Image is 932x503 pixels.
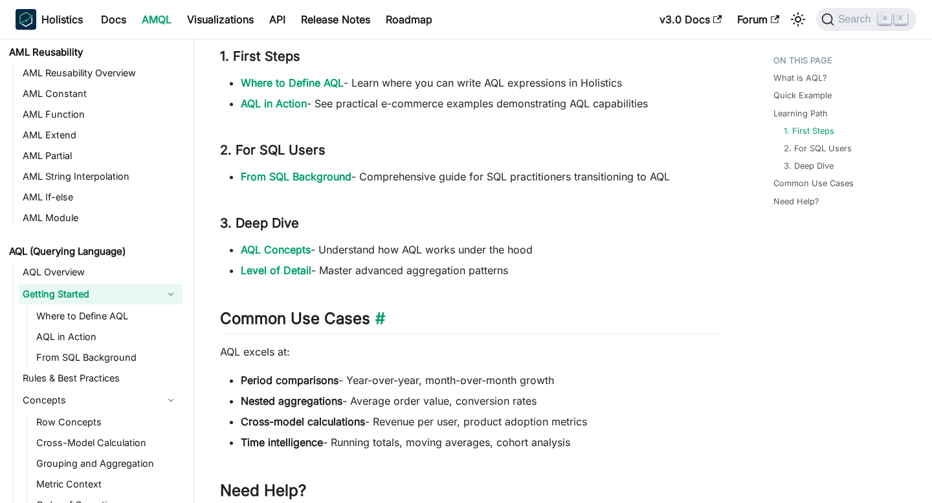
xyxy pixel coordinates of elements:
[32,307,183,325] a: Where to Define AQL
[19,284,159,305] a: Getting Started
[19,263,183,281] a: AQL Overview
[241,394,342,407] strong: Nested aggregations
[16,9,36,30] img: Holistics
[241,75,722,91] li: - Learn where you can write AQL expressions in Holistics
[93,9,134,30] a: Docs
[370,309,385,328] a: Direct link to Common Use Cases
[19,126,183,144] a: AML Extend
[220,215,722,231] h3: 3. Deep Dive
[19,188,183,206] a: AML If-else
[241,243,311,256] a: AQL Concepts
[32,455,183,473] a: Grouping and Aggregation
[241,169,722,184] li: - Comprehensive guide for SQL practitioners transitioning to AQL
[894,13,907,25] kbd: K
[241,97,307,110] a: AQL in Action
[378,9,440,30] a: Roadmap
[32,434,183,452] a: Cross-Model Calculation
[773,177,854,189] a: Common Use Cases
[19,369,183,387] a: Rules & Best Practices
[41,12,83,27] b: Holistics
[16,9,83,30] a: HolisticsHolistics
[816,8,916,31] button: Search (Command+K)
[652,9,729,30] a: v3.0 Docs
[241,436,323,449] strong: Time intelligence
[159,390,183,411] button: Collapse sidebar category 'Concepts'
[19,147,183,165] a: AML Partial
[220,48,722,65] h3: 1. First Steps
[241,374,338,387] strong: Period comparisons
[784,142,852,155] a: 2. For SQL Users
[773,89,832,102] a: Quick Example
[19,209,183,227] a: AML Module
[241,393,722,409] li: - Average order value, conversion rates
[241,372,722,388] li: - Year-over-year, month-over-month growth
[788,9,808,30] button: Switch between dark and light mode (currently light mode)
[32,348,183,367] a: From SQL Background
[220,142,722,158] h3: 2. For SQL Users
[241,96,722,111] li: - See practical e-commerce examples demonstrating AQL capabilities
[159,284,183,305] button: Collapse sidebar category 'Getting Started'
[241,415,365,428] strong: Cross-model calculations
[241,264,311,277] a: Level of Detail
[293,9,378,30] a: Release Notes
[19,85,183,103] a: AML Constant
[261,9,293,30] a: API
[19,167,183,186] a: AML String Interpolation
[5,242,183,261] a: AQL (Querying Language)
[19,390,159,411] a: Concepts
[220,344,722,359] p: AQL excels at:
[32,328,183,346] a: AQL in Action
[5,43,183,61] a: AML Reusability
[784,125,834,137] a: 1. First Steps
[241,434,722,450] li: - Running totals, moving averages, cohort analysis
[784,160,834,172] a: 3. Deep Dive
[19,64,183,82] a: AML Reusability Overview
[220,309,722,334] h2: Common Use Cases
[241,170,351,183] a: From SQL Background
[241,262,722,278] li: - Master advanced aggregation patterns
[773,195,819,208] a: Need Help?
[179,9,261,30] a: Visualizations
[241,242,722,257] li: - Understand how AQL works under the hood
[878,13,891,25] kbd: ⌘
[32,413,183,431] a: Row Concepts
[19,105,183,123] a: AML Function
[241,76,344,89] a: Where to Define AQL
[241,414,722,429] li: - Revenue per user, product adoption metrics
[32,475,183,493] a: Metric Context
[134,9,179,30] a: AMQL
[773,107,828,120] a: Learning Path
[773,72,827,84] a: What is AQL?
[729,9,787,30] a: Forum
[834,14,879,25] span: Search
